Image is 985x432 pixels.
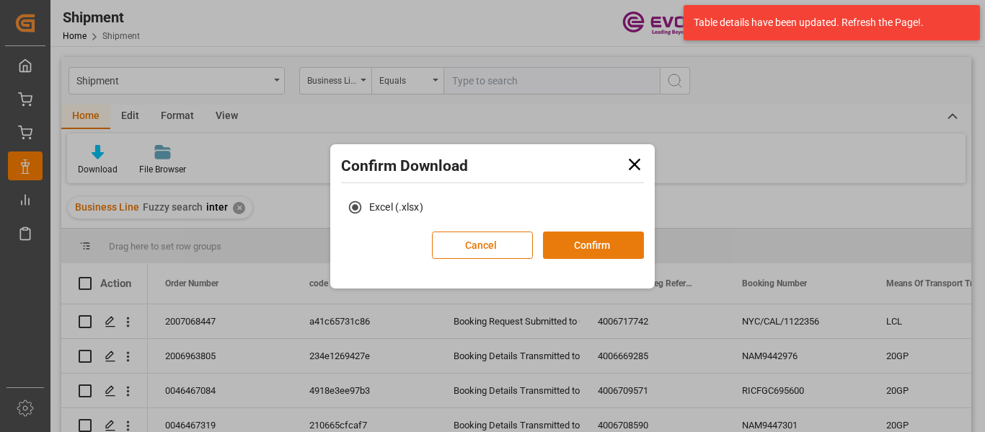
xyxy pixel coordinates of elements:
[543,232,644,259] button: Confirm
[694,15,959,30] div: Table details have been updated. Refresh the Page!.
[341,155,644,178] h2: Confirm Download
[369,200,423,215] span: Excel (.xlsx)
[349,193,636,221] div: download_file
[432,232,533,259] button: Cancel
